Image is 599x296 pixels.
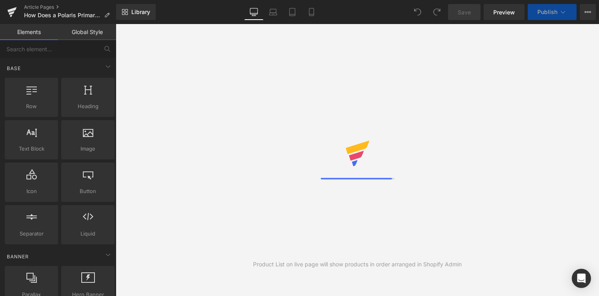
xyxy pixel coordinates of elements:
span: Image [64,145,112,153]
span: Icon [7,187,56,195]
span: Separator [7,230,56,238]
span: Save [458,8,471,16]
a: Mobile [302,4,321,20]
span: Publish [537,9,557,15]
a: Article Pages [24,4,116,10]
span: Heading [64,102,112,111]
span: Library [131,8,150,16]
div: Product List on live page will show products in order arranged in Shopify Admin [253,260,462,269]
span: Liquid [64,230,112,238]
span: Text Block [7,145,56,153]
button: Undo [410,4,426,20]
span: Base [6,64,22,72]
a: New Library [116,4,156,20]
span: Preview [493,8,515,16]
a: Desktop [244,4,263,20]
button: Redo [429,4,445,20]
button: Publish [528,4,577,20]
span: How Does a Polaris Primary Clutch Work? [24,12,101,18]
span: Banner [6,253,30,260]
a: Laptop [263,4,283,20]
a: Global Style [58,24,116,40]
button: More [580,4,596,20]
span: Row [7,102,56,111]
a: Tablet [283,4,302,20]
span: Button [64,187,112,195]
div: Open Intercom Messenger [572,269,591,288]
a: Preview [484,4,525,20]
